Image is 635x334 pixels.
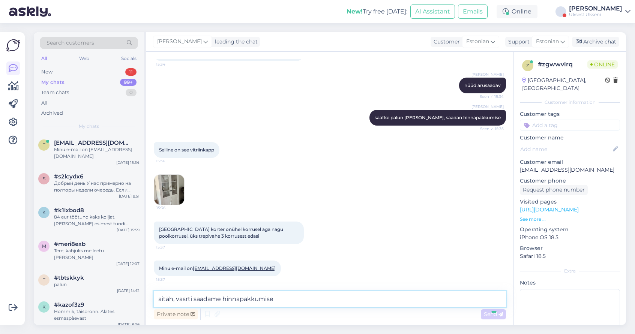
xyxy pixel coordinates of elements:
[54,173,83,180] span: #s2lcydx6
[117,227,140,233] div: [DATE] 15:59
[47,39,94,47] span: Search customers
[41,99,48,107] div: All
[520,216,620,223] p: See more ...
[43,142,45,148] span: t
[522,76,605,92] div: [GEOGRAPHIC_DATA], [GEOGRAPHIC_DATA]
[466,37,489,46] span: Estonian
[193,265,276,271] a: [EMAIL_ADDRESS][DOMAIN_NAME]
[520,206,579,213] a: [URL][DOMAIN_NAME]
[159,226,284,239] span: [GEOGRAPHIC_DATA] korter onühel korrusel aga nagu poolkorrusel, üks trepivahe 3 korrusest edasi
[119,193,140,199] div: [DATE] 8:51
[54,139,132,146] span: tuulitammeemail@gmail.com
[156,61,184,67] span: 15:34
[43,176,45,181] span: s
[159,147,214,153] span: Selline on see vitriinkapp
[43,277,45,283] span: t
[569,12,622,18] div: Uksest Ukseni
[54,308,140,322] div: Hommik, tăisbronn. Alates esmaspàevast
[520,177,620,185] p: Customer phone
[464,82,501,88] span: nüüd arusaadav
[156,205,185,211] span: 15:36
[505,38,530,46] div: Support
[54,301,84,308] span: #kazof3z9
[520,252,620,260] p: Safari 18.5
[41,109,63,117] div: Archived
[520,158,620,166] p: Customer email
[520,166,620,174] p: [EMAIL_ADDRESS][DOMAIN_NAME]
[54,247,140,261] div: Tere, kahjuks me leetu [PERSON_NAME]
[54,180,140,193] div: Добрый день У нас примерно на полторы недели очередь, Если [PERSON_NAME] быстро надо то помочь не...
[520,145,611,153] input: Add name
[212,38,258,46] div: leading the chat
[520,234,620,241] p: iPhone OS 18.5
[497,5,537,18] div: Online
[40,54,48,63] div: All
[476,94,504,99] span: Seen ✓ 15:34
[458,4,488,19] button: Emails
[347,7,407,16] div: Try free [DATE]:
[520,120,620,131] input: Add a tag
[42,304,46,310] span: k
[410,4,455,19] button: AI Assistant
[54,274,84,281] span: #tbtskkyk
[41,68,53,76] div: New
[471,72,504,77] span: [PERSON_NAME]
[520,268,620,274] div: Extra
[116,261,140,267] div: [DATE] 12:07
[41,79,65,86] div: My chats
[116,160,140,165] div: [DATE] 15:34
[569,6,630,18] a: [PERSON_NAME]Uksest Ukseni
[54,281,140,288] div: palun
[154,175,184,205] img: Attachment
[520,185,588,195] div: Request phone number
[572,37,619,47] div: Archive chat
[520,226,620,234] p: Operating system
[120,54,138,63] div: Socials
[79,123,99,130] span: My chats
[520,99,620,106] div: Customer information
[78,54,91,63] div: Web
[159,265,276,271] span: Minu e-mail on
[538,60,587,69] div: # zgwwvlrq
[41,89,69,96] div: Team chats
[526,63,529,68] span: z
[125,68,137,76] div: 11
[118,322,140,327] div: [DATE] 8:06
[476,126,504,132] span: Seen ✓ 15:35
[6,38,20,52] img: Askly Logo
[156,277,184,282] span: 15:37
[520,279,620,287] p: Notes
[536,37,559,46] span: Estonian
[126,89,137,96] div: 0
[156,158,184,164] span: 15:36
[520,134,620,142] p: Customer name
[54,146,140,160] div: Minu e-mail on [EMAIL_ADDRESS][DOMAIN_NAME]
[54,214,140,227] div: 84 eur töötund kaks kolijat. [PERSON_NAME] esimest tundi ajaarvestus veerandtunnise täpsusega. Ta...
[117,288,140,294] div: [DATE] 14:12
[347,8,363,15] b: New!
[54,241,86,247] span: #meri8exb
[587,60,618,69] span: Online
[520,110,620,118] p: Customer tags
[520,198,620,206] p: Visited pages
[120,79,137,86] div: 99+
[520,244,620,252] p: Browser
[156,244,184,250] span: 15:37
[569,6,622,12] div: [PERSON_NAME]
[42,243,46,249] span: m
[54,207,84,214] span: #k1ixbod8
[471,104,504,109] span: [PERSON_NAME]
[42,210,46,215] span: k
[431,38,460,46] div: Customer
[375,115,501,120] span: saatke palun [PERSON_NAME], saadan hinnapakkumise
[157,37,202,46] span: [PERSON_NAME]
